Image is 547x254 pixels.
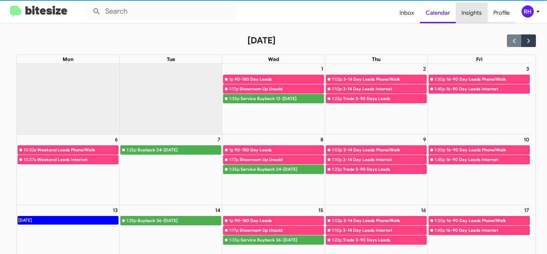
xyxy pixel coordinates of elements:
div: 90-180 Day Leads [234,217,324,224]
button: Previous month [507,34,522,47]
div: 3-14 Day Leads Phone/Walk [343,217,426,224]
div: 90-180 Day Leads [234,76,324,83]
a: October 3, 2025 [525,64,531,74]
div: 3-14 Day Leads Internet [343,156,426,163]
a: October 9, 2025 [422,135,427,145]
div: 1p [229,146,233,154]
input: Search [87,3,237,20]
a: Thursday [371,55,382,64]
div: 1:35p [229,236,239,244]
div: 1:30p [435,217,445,224]
a: Insights [456,3,488,23]
div: 1:17p [229,85,238,93]
div: RH [522,5,534,18]
a: October 13, 2025 [111,205,119,215]
div: 1:45p [435,85,445,93]
div: 10:32a [24,146,36,154]
a: October 2, 2025 [422,64,427,74]
a: October 7, 2025 [216,135,222,145]
div: 16-90 Day Leads Internet [446,227,529,234]
div: Trade 3-90 Days Leads [343,166,426,173]
a: October 14, 2025 [214,205,222,215]
div: Trade 3-90 Days Leads [343,236,426,244]
a: October 15, 2025 [317,205,325,215]
a: Tuesday [165,55,176,64]
a: October 8, 2025 [319,135,325,145]
div: 1:23p [332,236,342,244]
div: 1:25p [126,146,136,154]
td: October 7, 2025 [120,134,222,205]
div: Buyback 36-[DATE] [137,217,221,224]
td: October 6, 2025 [17,134,120,205]
div: 1:02p [332,217,342,224]
div: 1:23p [332,95,342,102]
a: October 10, 2025 [522,135,531,145]
div: 16-90 Day Leads Phone/Walk [446,146,529,154]
a: October 17, 2025 [523,205,531,215]
div: Showroom Up Unsold [239,227,324,234]
div: 10:37a [24,156,36,163]
div: Showroom Up Unsold [239,156,324,163]
div: Weekend Leads Phone/Walk [37,146,118,154]
div: 1:10p [332,156,342,163]
div: 16-90 Day Leads Phone/Walk [446,76,529,83]
a: Friday [475,55,484,64]
td: October 3, 2025 [428,64,531,135]
div: Service Buyback 36-[DATE] [241,236,324,244]
div: 1:35p [229,95,239,102]
a: Profile [488,3,515,23]
div: 1:02p [332,146,342,154]
a: October 1, 2025 [320,64,325,74]
a: Inbox [394,3,420,23]
td: October 2, 2025 [325,64,428,135]
div: Service Buyback 24-[DATE] [241,166,324,173]
div: 16-90 Day Leads Internet [446,156,529,163]
a: October 6, 2025 [113,135,119,145]
button: RH [515,5,539,18]
a: Calendar [420,3,456,23]
div: 1:23p [332,166,342,173]
a: Monday [61,55,75,64]
div: 1:02p [332,76,342,83]
h2: [DATE] [247,35,276,46]
div: 16-90 Day Leads Phone/Walk [446,217,529,224]
div: Weekend Leads Internet [37,156,118,163]
div: 90-180 Day Leads [234,146,324,154]
div: 1:10p [332,227,342,234]
a: Wednesday [267,55,281,64]
div: 1:25p [126,217,136,224]
div: 1:17p [229,156,238,163]
div: 3-14 Day Leads Phone/Walk [343,146,426,154]
div: 1:17p [229,227,238,234]
div: 3-14 Day Leads Internet [343,85,426,93]
div: Showroom Up Unsold [239,85,324,93]
div: 1:30p [435,146,445,154]
td: October 10, 2025 [428,134,531,205]
div: Service Buyback 12-[DATE] [241,95,324,102]
td: October 1, 2025 [222,64,325,135]
div: 3-14 Day Leads Phone/Walk [343,76,426,83]
div: 1:35p [229,166,239,173]
div: [DATE] [18,216,32,224]
td: October 8, 2025 [222,134,325,205]
td: October 9, 2025 [325,134,428,205]
div: 1:45p [435,227,445,234]
div: 1:45p [435,156,445,163]
div: Trade 3-90 Days Leads [343,95,426,102]
div: 1p [229,217,233,224]
div: 16-90 Day Leads Internet [446,85,529,93]
button: Next month [521,34,536,47]
a: October 16, 2025 [420,205,427,215]
div: 1:10p [332,85,342,93]
div: 3-14 Day Leads Internet [343,227,426,234]
div: Buyback 24-[DATE] [137,146,221,154]
div: 1:30p [435,76,445,83]
div: 1p [229,76,233,83]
